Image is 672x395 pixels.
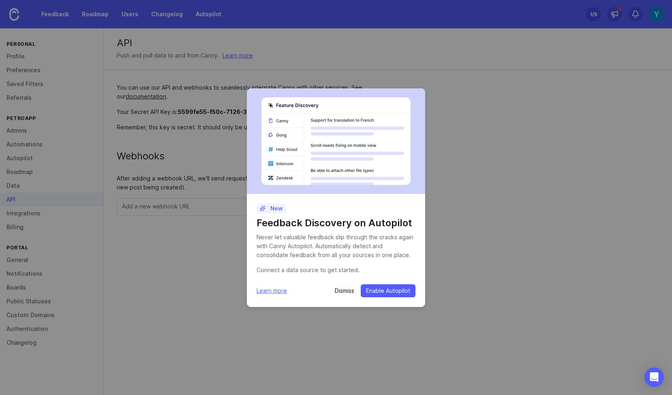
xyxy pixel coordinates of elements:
a: Learn more [257,286,287,295]
div: Never let valuable feedback slip through the cracks again with Canny Autopilot. Automatically det... [257,233,415,260]
img: autopilot-456452bdd303029aca878276f8eef889.svg [261,97,411,185]
h1: Feedback Discovery on Autopilot [257,217,415,230]
div: Open Intercom Messenger [644,367,664,387]
div: Connect a data source to get started. [257,266,415,275]
p: New [260,204,283,213]
span: Enable Autopilot [366,287,410,295]
button: Enable Autopilot [361,284,415,297]
button: Dismiss [335,287,354,295]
